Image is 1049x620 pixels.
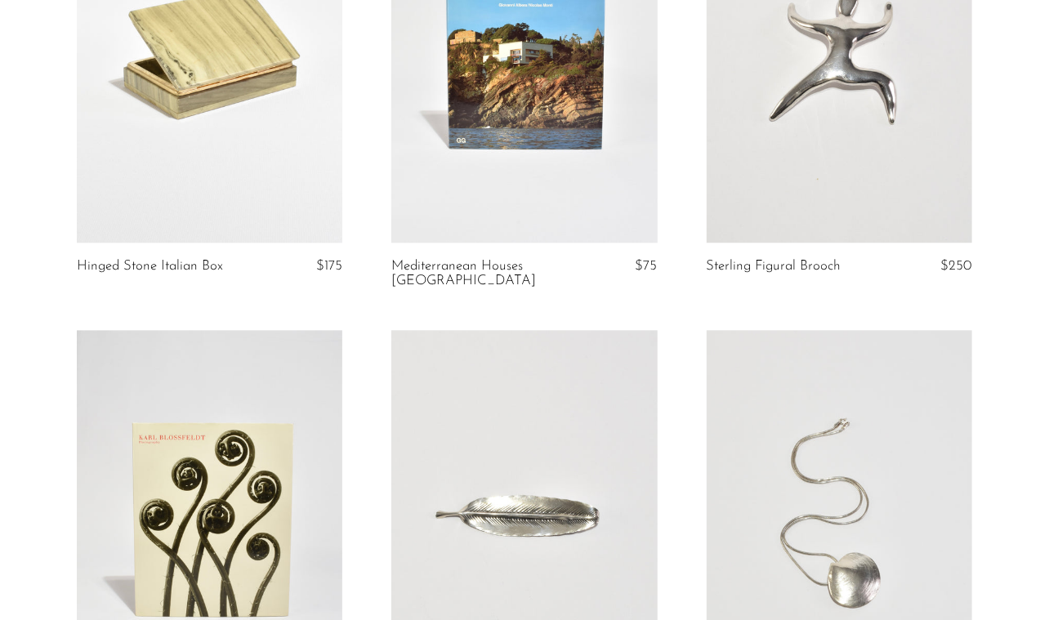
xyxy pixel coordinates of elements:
[77,259,223,274] a: Hinged Stone Italian Box
[636,259,658,273] span: $75
[707,259,841,274] a: Sterling Figural Brooch
[316,259,342,273] span: $175
[941,259,972,273] span: $250
[391,259,568,289] a: Mediterranean Houses [GEOGRAPHIC_DATA]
